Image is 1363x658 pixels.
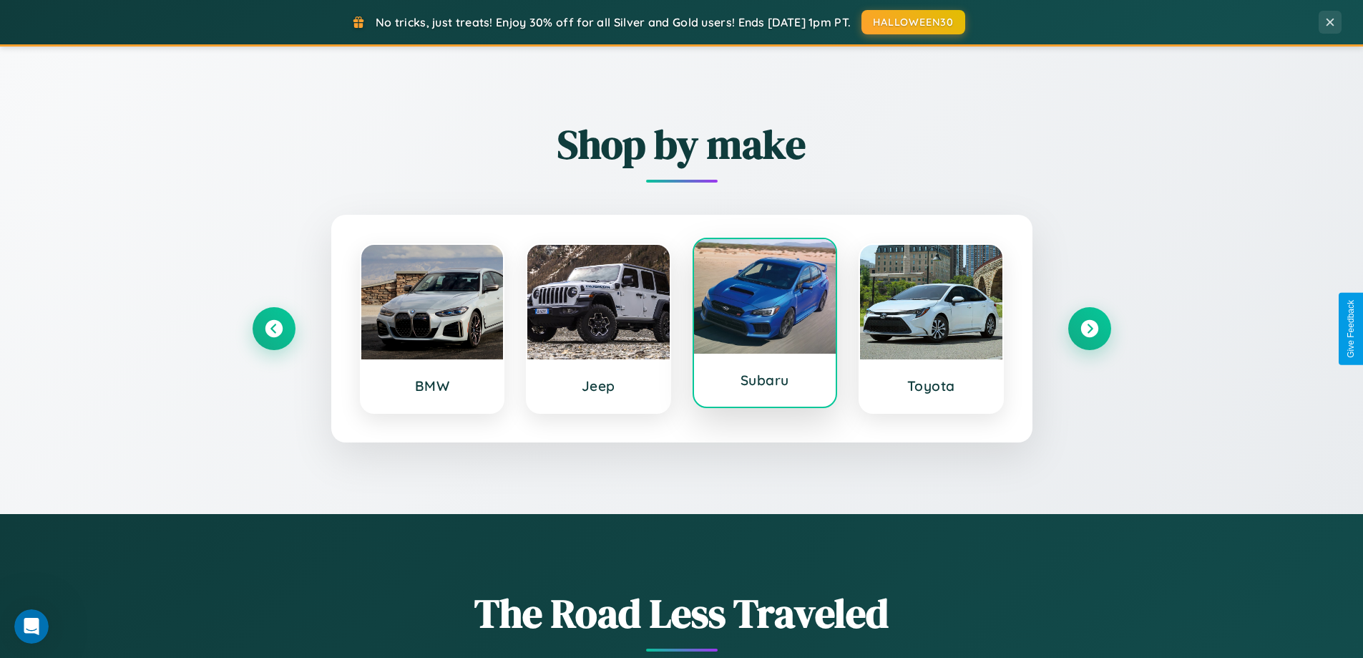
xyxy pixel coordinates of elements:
[542,377,655,395] h3: Jeep
[14,609,49,644] iframe: Intercom live chat
[1346,300,1356,358] div: Give Feedback
[376,15,851,29] span: No tricks, just treats! Enjoy 30% off for all Silver and Gold users! Ends [DATE] 1pm PT.
[376,377,489,395] h3: BMW
[861,10,965,34] button: HALLOWEEN30
[253,117,1111,172] h2: Shop by make
[253,586,1111,641] h1: The Road Less Traveled
[708,372,822,389] h3: Subaru
[874,377,988,395] h3: Toyota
